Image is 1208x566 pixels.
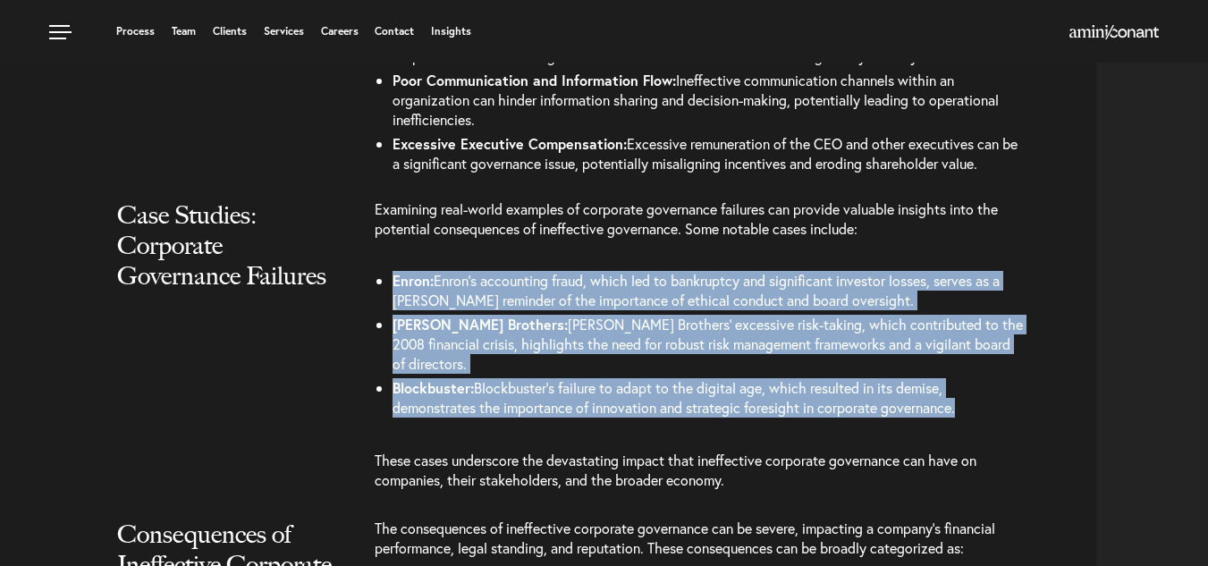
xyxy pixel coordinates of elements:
[393,378,474,397] b: Blockbuster:
[393,271,1000,309] span: Enron’s accounting fraud, which led to bankruptcy and significant investor losses, serves as a [P...
[375,519,995,557] span: The consequences of ineffective corporate governance can be severe, impacting a company’s financi...
[393,315,568,334] b: [PERSON_NAME] Brothers:
[172,26,196,37] a: Team
[1069,25,1159,39] img: Amini & Conant
[393,27,969,65] span: Insufficient transparency in financial reporting and corporate decision-making can erode stakehol...
[1069,26,1159,40] a: Home
[393,71,999,129] span: Ineffective communication channels within an organization can hinder information sharing and deci...
[393,71,676,89] b: Poor Communication and Information Flow:
[116,26,155,37] a: Process
[393,315,1023,373] span: [PERSON_NAME] Brothers’ excessive risk-taking, which contributed to the 2008 financial crisis, hi...
[117,199,336,326] h2: Case Studies: Corporate Governance Failures
[393,378,955,417] span: Blockbuster’s failure to adapt to the digital age, which resulted in its demise, demonstrates the...
[375,199,998,238] span: Examining real-world examples of corporate governance failures can provide valuable insights into...
[321,26,359,37] a: Careers
[431,26,471,37] a: Insights
[393,134,1018,173] span: Excessive remuneration of the CEO and other executives can be a significant governance issue, pot...
[264,26,304,37] a: Services
[393,271,434,290] b: Enron:
[393,134,627,153] b: Excessive Executive Compensation:
[213,26,247,37] a: Clients
[375,451,976,489] span: These cases underscore the devastating impact that ineffective corporate governance can have on c...
[375,26,414,37] a: Contact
